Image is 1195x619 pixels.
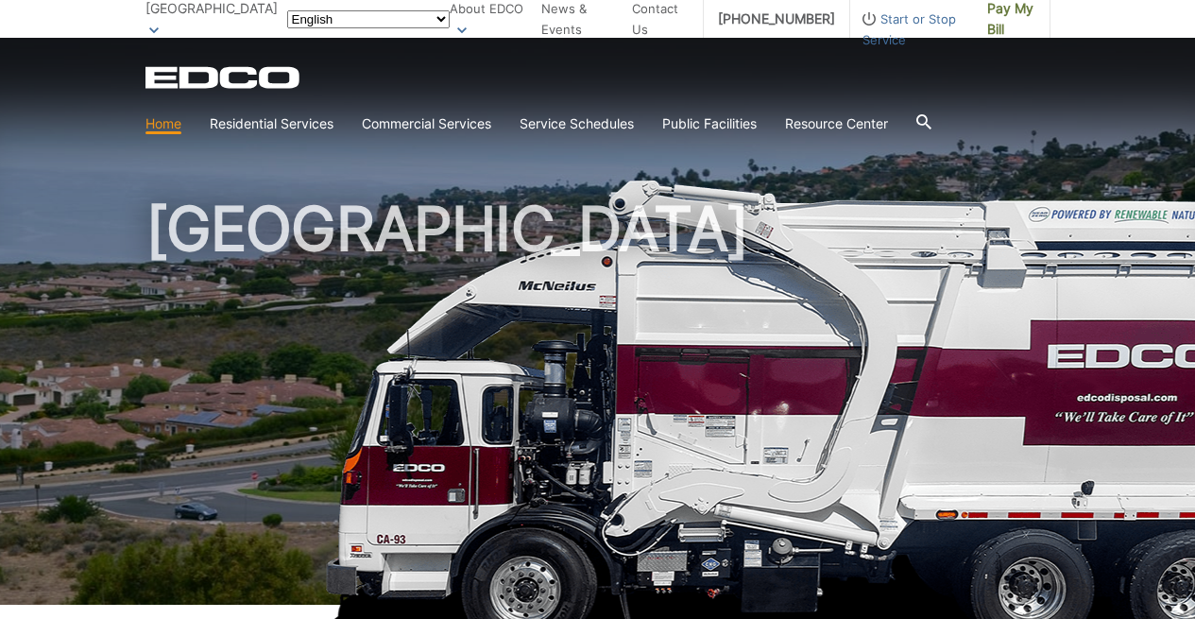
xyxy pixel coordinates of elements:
a: Residential Services [210,113,333,134]
a: Home [145,113,181,134]
a: Service Schedules [520,113,634,134]
a: Commercial Services [362,113,491,134]
a: EDCD logo. Return to the homepage. [145,66,302,89]
a: Public Facilities [662,113,757,134]
h1: [GEOGRAPHIC_DATA] [145,198,1050,613]
a: Resource Center [785,113,888,134]
select: Select a language [287,10,450,28]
